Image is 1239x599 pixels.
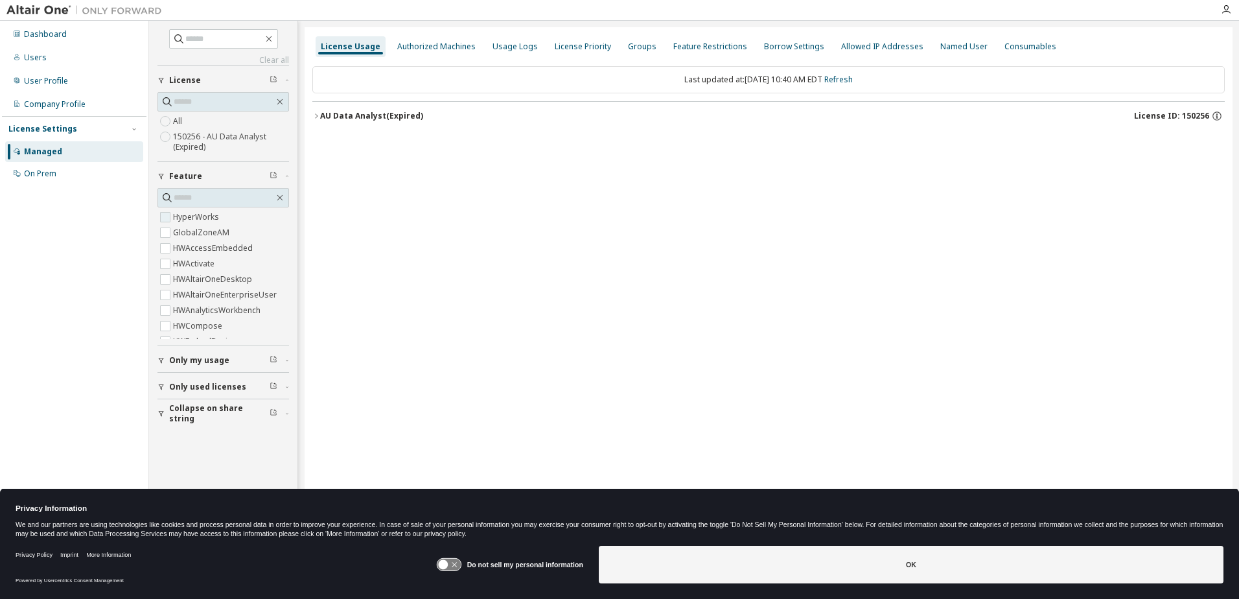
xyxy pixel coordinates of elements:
span: Only used licenses [169,382,246,392]
div: Company Profile [24,99,86,110]
button: Only my usage [157,346,289,375]
button: Feature [157,162,289,191]
span: Clear filter [270,382,277,392]
div: Usage Logs [492,41,538,52]
div: On Prem [24,169,56,179]
div: Consumables [1004,41,1056,52]
img: Altair One [6,4,168,17]
div: Users [24,53,47,63]
a: Clear all [157,55,289,65]
label: HWAccessEmbedded [173,241,255,256]
span: Clear filter [270,171,277,182]
div: License Settings [8,124,77,134]
div: Managed [24,147,62,157]
label: 150256 - AU Data Analyst (Expired) [173,129,289,155]
label: HWAltairOneDesktop [173,272,255,287]
div: AU Data Analyst (Expired) [320,111,423,121]
button: Collapse on share string [157,399,289,428]
label: HWActivate [173,256,217,272]
span: Clear filter [270,75,277,86]
div: Groups [628,41,656,52]
div: License Priority [555,41,611,52]
div: Feature Restrictions [673,41,747,52]
span: Clear filter [270,408,277,419]
label: HWAltairOneEnterpriseUser [173,287,279,303]
label: HWAnalyticsWorkbench [173,303,263,318]
a: Refresh [824,74,853,85]
span: Clear filter [270,355,277,366]
span: Collapse on share string [169,403,270,424]
div: Dashboard [24,29,67,40]
label: GlobalZoneAM [173,225,232,241]
span: Feature [169,171,202,182]
label: HWEmbedBasic [173,334,234,349]
button: AU Data Analyst(Expired)License ID: 150256 [312,102,1225,130]
button: License [157,66,289,95]
span: Only my usage [169,355,229,366]
div: Authorized Machines [397,41,476,52]
div: Named User [940,41,988,52]
div: Last updated at: [DATE] 10:40 AM EDT [312,66,1225,93]
label: All [173,113,185,129]
span: License ID: 150256 [1134,111,1209,121]
span: License [169,75,201,86]
label: HyperWorks [173,209,222,225]
label: HWCompose [173,318,225,334]
div: Allowed IP Addresses [841,41,923,52]
button: Only used licenses [157,373,289,401]
div: Borrow Settings [764,41,824,52]
div: License Usage [321,41,380,52]
div: User Profile [24,76,68,86]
